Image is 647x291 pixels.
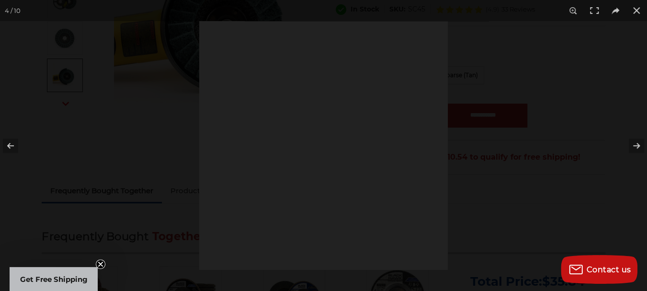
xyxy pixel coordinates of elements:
[96,259,105,269] button: Close teaser
[587,265,631,274] span: Contact us
[10,267,98,291] div: Get Free ShippingClose teaser
[613,122,647,170] button: Next (arrow right)
[20,275,88,284] span: Get Free Shipping
[561,255,637,284] button: Contact us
